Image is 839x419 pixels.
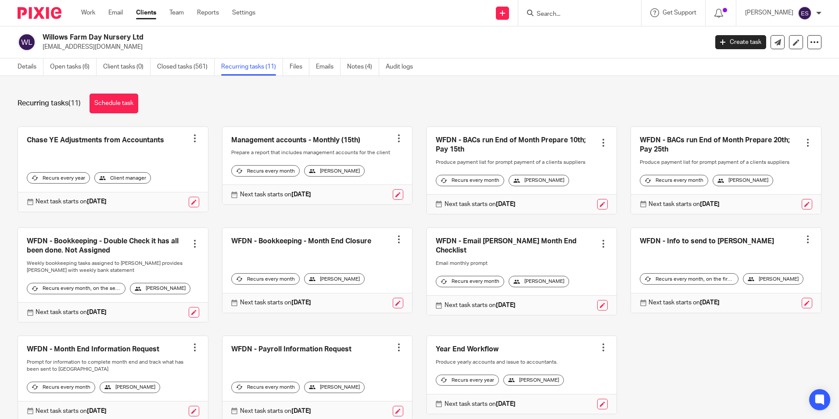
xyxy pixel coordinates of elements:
div: [PERSON_NAME] [304,273,365,285]
img: Pixie [18,7,61,19]
a: Create task [715,35,766,49]
img: svg%3E [798,6,812,20]
h2: Willows Farm Day Nursery Ltd [43,33,570,42]
div: Recurs every year [436,375,499,386]
strong: [DATE] [87,309,107,315]
a: Recurring tasks (11) [221,58,283,76]
a: Files [290,58,309,76]
strong: [DATE] [496,201,516,207]
strong: [DATE] [496,401,516,407]
strong: [DATE] [700,201,720,207]
strong: [DATE] [496,302,516,308]
strong: [DATE] [291,300,311,306]
p: [PERSON_NAME] [745,8,793,17]
input: Search [536,11,615,18]
div: Client manager [94,172,151,184]
img: svg%3E [18,33,36,51]
div: Recurs every month [231,165,300,177]
div: [PERSON_NAME] [509,175,569,186]
div: [PERSON_NAME] [713,175,773,186]
p: Next task starts on [649,200,720,209]
span: (11) [68,100,81,107]
div: [PERSON_NAME] [100,382,160,393]
h1: Recurring tasks [18,99,81,108]
a: Audit logs [386,58,419,76]
a: Schedule task [90,94,138,113]
a: Notes (4) [347,58,379,76]
strong: [DATE] [700,300,720,306]
p: Next task starts on [445,301,516,310]
strong: [DATE] [291,408,311,414]
a: Settings [232,8,255,17]
div: [PERSON_NAME] [509,276,569,287]
div: Recurs every month, on the second [DATE] [27,283,125,294]
p: Next task starts on [240,407,311,415]
p: Next task starts on [36,197,107,206]
p: Next task starts on [649,298,720,307]
a: Clients [136,8,156,17]
a: Emails [316,58,341,76]
p: Next task starts on [445,400,516,408]
div: [PERSON_NAME] [503,375,564,386]
span: Get Support [663,10,696,16]
a: Email [108,8,123,17]
div: Recurs every month [640,175,708,186]
a: Work [81,8,95,17]
strong: [DATE] [291,191,311,198]
p: Next task starts on [240,298,311,307]
a: Details [18,58,43,76]
a: Reports [197,8,219,17]
div: Recurs every year [27,172,90,184]
p: Next task starts on [445,200,516,209]
div: [PERSON_NAME] [743,273,803,285]
a: Open tasks (6) [50,58,97,76]
a: Client tasks (0) [103,58,151,76]
strong: [DATE] [87,408,107,414]
p: Next task starts on [36,308,107,317]
div: Recurs every month [27,382,95,393]
p: Next task starts on [36,407,107,415]
p: [EMAIL_ADDRESS][DOMAIN_NAME] [43,43,702,51]
div: Recurs every month [436,175,504,186]
div: [PERSON_NAME] [304,382,365,393]
a: Closed tasks (561) [157,58,215,76]
div: Recurs every month [436,276,504,287]
strong: [DATE] [87,199,107,205]
p: Next task starts on [240,190,311,199]
div: [PERSON_NAME] [304,165,365,177]
a: Team [169,8,184,17]
div: Recurs every month [231,382,300,393]
div: Recurs every month [231,273,300,285]
div: [PERSON_NAME] [130,283,190,294]
div: Recurs every month, on the first workday [640,273,739,285]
